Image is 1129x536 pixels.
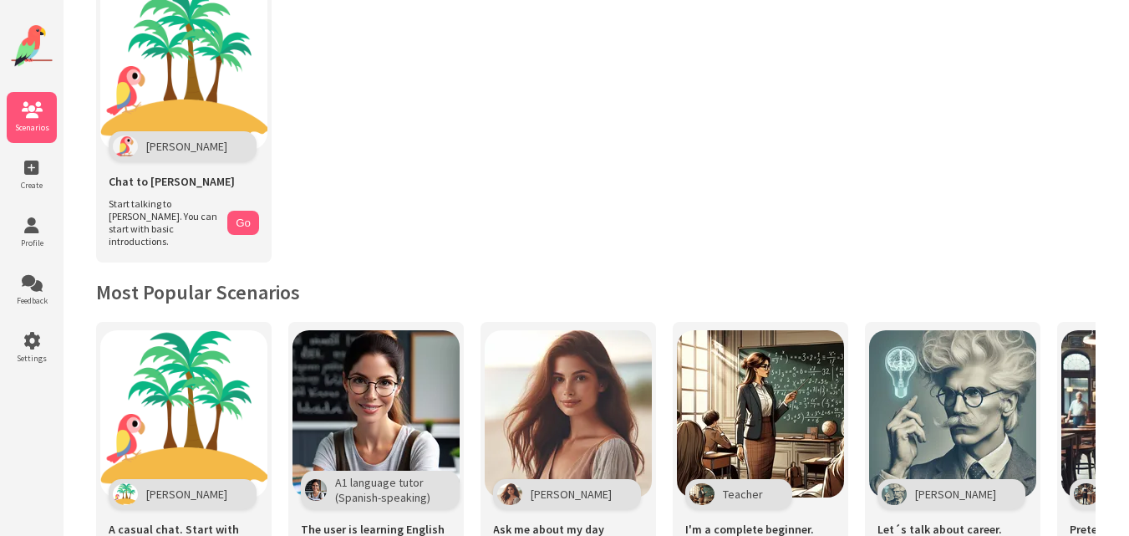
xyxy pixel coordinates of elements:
[7,180,57,191] span: Create
[723,487,763,502] span: Teacher
[7,122,57,133] span: Scenarios
[146,487,227,502] span: [PERSON_NAME]
[109,174,235,189] span: Chat to [PERSON_NAME]
[100,330,267,498] img: Scenario Image
[292,330,460,498] img: Scenario Image
[882,483,907,505] img: Character
[677,330,844,498] img: Scenario Image
[869,330,1036,498] img: Scenario Image
[305,479,327,501] img: Character
[497,483,522,505] img: Character
[7,353,57,364] span: Settings
[689,483,715,505] img: Character
[146,139,227,154] span: [PERSON_NAME]
[109,197,219,248] span: Start talking to [PERSON_NAME]. You can start with basic introductions.
[11,25,53,67] img: Website Logo
[7,237,57,248] span: Profile
[227,211,259,235] button: Go
[531,487,612,502] span: [PERSON_NAME]
[485,330,652,498] img: Scenario Image
[1074,483,1099,505] img: Character
[113,483,138,505] img: Character
[96,279,1096,305] h2: Most Popular Scenarios
[915,487,996,502] span: [PERSON_NAME]
[113,135,138,157] img: Polly
[7,295,57,306] span: Feedback
[335,475,430,505] span: A1 language tutor (Spanish-speaking)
